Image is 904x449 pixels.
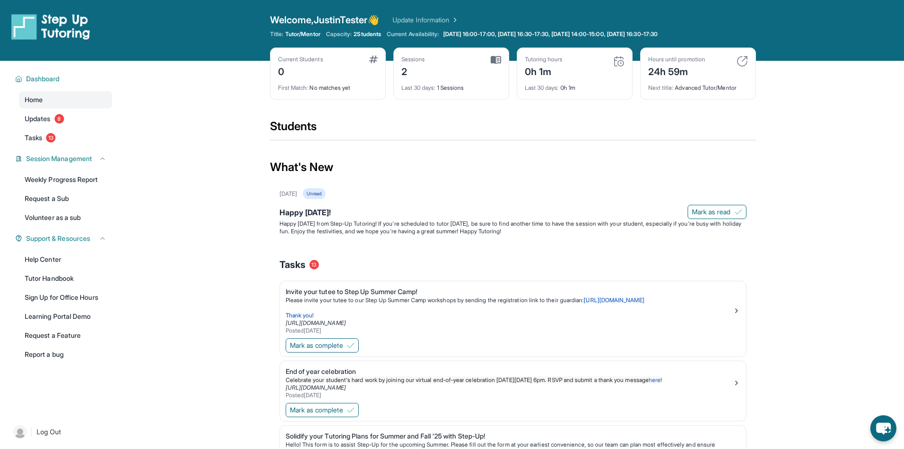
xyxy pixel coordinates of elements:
span: Mark as complete [290,341,343,350]
span: Mark as read [692,207,731,217]
img: Mark as read [735,208,742,216]
span: Session Management [26,154,92,163]
button: Mark as read [688,205,746,219]
button: Dashboard [22,74,106,84]
a: Help Center [19,251,112,268]
div: Posted [DATE] [286,327,733,334]
div: 24h 59m [648,63,705,78]
a: Tasks13 [19,129,112,146]
a: Tutor Handbook [19,270,112,287]
span: Home [25,95,43,105]
span: 13 [46,133,56,143]
a: Update Information [392,15,459,25]
span: Tasks [280,258,306,271]
span: [DATE] 16:00-17:00, [DATE] 16:30-17:30, [DATE] 14:00-15:00, [DATE] 16:30-17:30 [443,30,658,38]
div: Students [270,119,756,140]
a: End of year celebrationCelebrate your student's hard work by joining our virtual end-of-year cele... [280,361,746,401]
a: Invite your tutee to Step Up Summer Camp!Please invite your tutee to our Step Up Summer Camp work... [280,281,746,336]
span: 2 Students [354,30,381,38]
a: Volunteer as a sub [19,209,112,226]
div: Tutoring hours [525,56,563,63]
button: chat-button [870,415,896,441]
span: Log Out [37,427,61,437]
p: Happy [DATE] from Step-Up Tutoring! If you're scheduled to tutor [DATE], be sure to find another ... [280,220,746,235]
button: Support & Resources [22,234,106,243]
span: 8 [55,114,64,124]
div: Happy [DATE]! [280,207,746,220]
div: Sessions [401,56,425,63]
a: Updates8 [19,110,112,127]
span: Support & Resources [26,234,90,243]
div: End of year celebration [286,367,733,376]
p: ! [286,376,733,384]
span: Celebrate your student's hard work by joining our virtual end-of-year celebration [DATE][DATE] 6p... [286,376,649,383]
a: Request a Feature [19,327,112,344]
a: [URL][DOMAIN_NAME] [286,319,346,326]
div: Solidify your Tutoring Plans for Summer and Fall '25 with Step-Up! [286,431,733,441]
button: Session Management [22,154,106,163]
img: card [491,56,501,64]
span: Welcome, JustinTester 👋 [270,13,379,27]
span: Last 30 days : [525,84,559,91]
a: [URL][DOMAIN_NAME] [584,296,644,304]
div: 1 Sessions [401,78,501,92]
a: Home [19,91,112,108]
img: card [613,56,624,67]
div: 2 [401,63,425,78]
span: Capacity: [326,30,352,38]
img: user-img [13,425,27,439]
img: Mark as complete [347,342,354,349]
a: Request a Sub [19,190,112,207]
div: 0 [278,63,323,78]
button: Mark as complete [286,403,359,417]
a: here [649,376,661,383]
img: card [736,56,748,67]
span: Dashboard [26,74,60,84]
div: [DATE] [280,190,297,198]
img: logo [11,13,90,40]
a: Sign Up for Office Hours [19,289,112,306]
button: Mark as complete [286,338,359,353]
div: 0h 1m [525,78,624,92]
div: Current Students [278,56,323,63]
span: Next title : [648,84,674,91]
img: card [369,56,378,63]
a: [DATE] 16:00-17:00, [DATE] 16:30-17:30, [DATE] 14:00-15:00, [DATE] 16:30-17:30 [441,30,660,38]
div: 0h 1m [525,63,563,78]
a: Report a bug [19,346,112,363]
a: Learning Portal Demo [19,308,112,325]
span: Updates [25,114,51,124]
a: |Log Out [9,421,112,442]
span: Tasks [25,133,42,143]
div: What's New [270,146,756,188]
div: Invite your tutee to Step Up Summer Camp! [286,287,733,296]
div: No matches yet [278,78,378,92]
span: Thank you! [286,312,314,319]
span: First Match : [278,84,308,91]
div: Posted [DATE] [286,392,733,399]
span: Mark as complete [290,405,343,415]
img: Chevron Right [449,15,459,25]
span: Title: [270,30,283,38]
a: Weekly Progress Report [19,171,112,188]
span: | [30,426,33,438]
div: Advanced Tutor/Mentor [648,78,748,92]
a: [URL][DOMAIN_NAME] [286,384,346,391]
div: Hours until promotion [648,56,705,63]
div: Unread [303,188,326,199]
span: Current Availability: [387,30,439,38]
span: Last 30 days : [401,84,436,91]
span: Tutor/Mentor [285,30,320,38]
img: Mark as complete [347,406,354,414]
p: Please invite your tutee to our Step Up Summer Camp workshops by sending the registration link to... [286,296,733,304]
span: 13 [309,260,319,269]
